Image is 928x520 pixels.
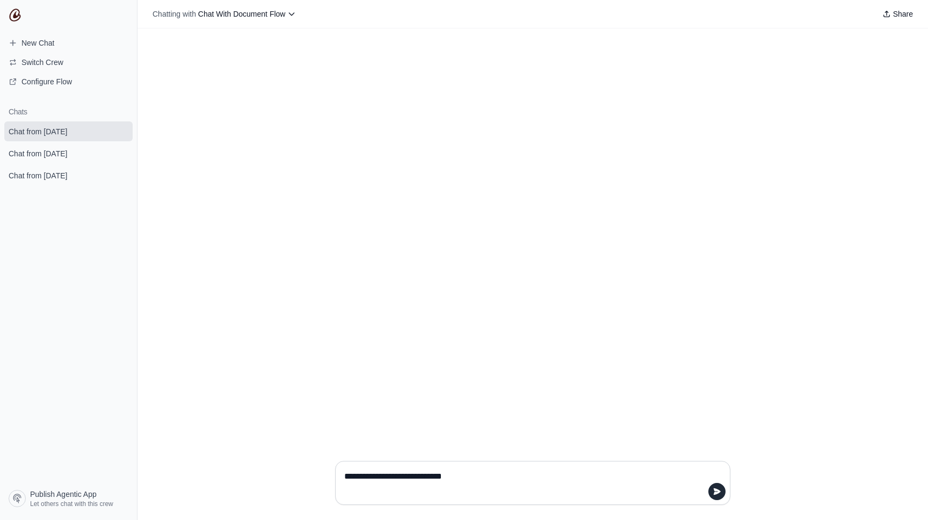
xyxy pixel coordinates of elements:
a: Chat from [DATE] [4,143,133,163]
img: CrewAI Logo [9,9,21,21]
a: Chat from [DATE] [4,121,133,141]
a: Chat from [DATE] [4,165,133,185]
a: Publish Agentic App Let others chat with this crew [4,486,133,511]
a: New Chat [4,34,133,52]
a: Configure Flow [4,73,133,90]
span: Chat With Document Flow [198,10,286,18]
span: Chat from [DATE] [9,148,67,159]
span: Switch Crew [21,57,63,68]
span: Share [893,9,913,19]
span: Chat from [DATE] [9,126,67,137]
span: Configure Flow [21,76,72,87]
button: Share [878,6,917,21]
span: New Chat [21,38,54,48]
span: Chatting with [153,9,196,19]
span: Let others chat with this crew [30,500,113,508]
button: Chatting with Chat With Document Flow [148,6,300,21]
span: Chat from [DATE] [9,170,67,181]
button: Switch Crew [4,54,133,71]
span: Publish Agentic App [30,489,97,500]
